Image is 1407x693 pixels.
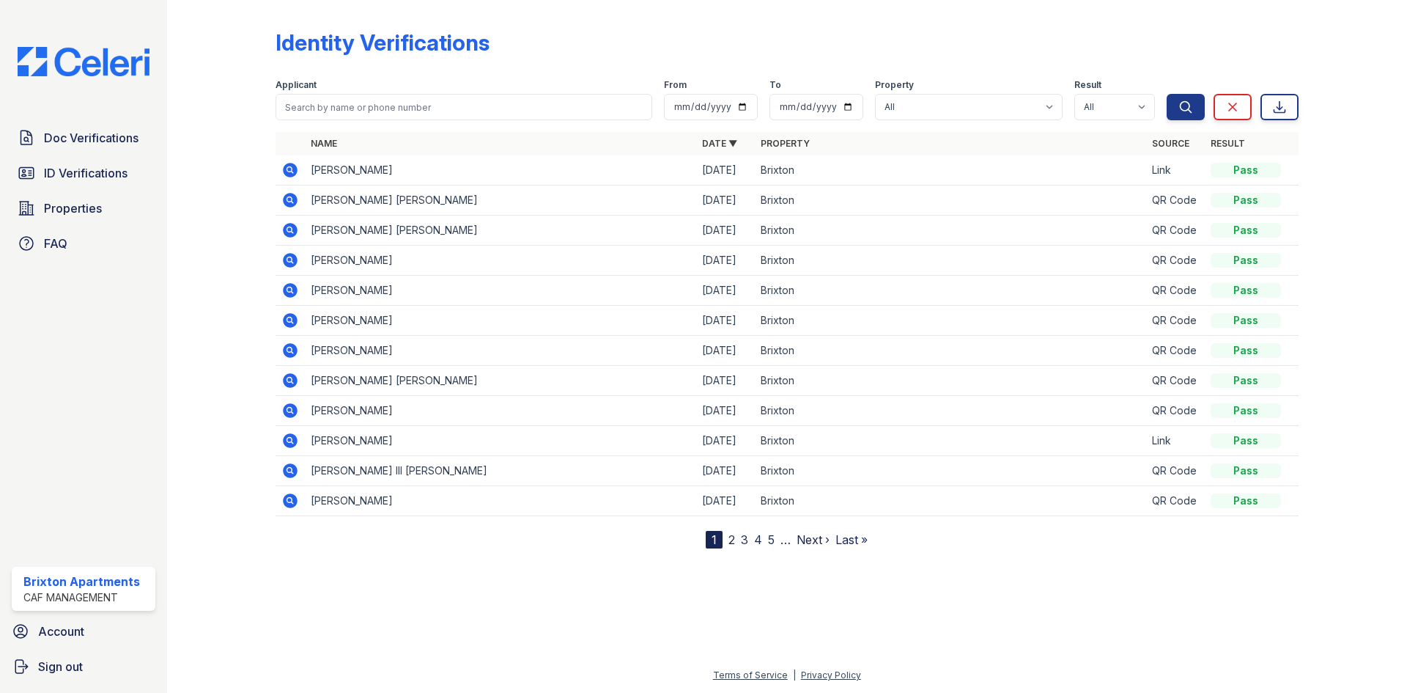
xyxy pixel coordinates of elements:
[1146,426,1205,456] td: Link
[12,194,155,223] a: Properties
[793,670,796,681] div: |
[1146,155,1205,186] td: Link
[768,532,775,547] a: 5
[305,426,696,456] td: [PERSON_NAME]
[696,396,755,426] td: [DATE]
[702,138,737,149] a: Date ▼
[1074,79,1101,91] label: Result
[44,235,67,252] span: FAQ
[769,79,781,91] label: To
[696,306,755,336] td: [DATE]
[1146,396,1205,426] td: QR Code
[1146,306,1205,336] td: QR Code
[276,79,317,91] label: Applicant
[1146,276,1205,306] td: QR Code
[38,623,84,640] span: Account
[1146,336,1205,366] td: QR Code
[755,306,1146,336] td: Brixton
[1211,223,1281,238] div: Pass
[761,138,810,149] a: Property
[305,186,696,216] td: [PERSON_NAME] [PERSON_NAME]
[1146,366,1205,396] td: QR Code
[755,155,1146,186] td: Brixton
[696,366,755,396] td: [DATE]
[1146,216,1205,246] td: QR Code
[305,246,696,276] td: [PERSON_NAME]
[1211,253,1281,268] div: Pass
[1211,163,1281,177] div: Pass
[276,29,490,56] div: Identity Verifications
[305,366,696,396] td: [PERSON_NAME] [PERSON_NAME]
[44,129,139,147] span: Doc Verifications
[696,456,755,486] td: [DATE]
[44,164,128,182] span: ID Verifications
[1146,186,1205,216] td: QR Code
[23,590,140,605] div: CAF Management
[305,216,696,246] td: [PERSON_NAME] [PERSON_NAME]
[713,670,788,681] a: Terms of Service
[6,617,161,646] a: Account
[755,276,1146,306] td: Brixton
[1211,313,1281,328] div: Pass
[696,426,755,456] td: [DATE]
[276,94,652,120] input: Search by name or phone number
[741,532,748,547] a: 3
[1211,494,1281,508] div: Pass
[755,246,1146,276] td: Brixton
[664,79,687,91] label: From
[1152,138,1189,149] a: Source
[1211,138,1245,149] a: Result
[6,652,161,681] a: Sign out
[1211,433,1281,448] div: Pass
[755,426,1146,456] td: Brixton
[1211,463,1281,478] div: Pass
[1211,403,1281,418] div: Pass
[305,396,696,426] td: [PERSON_NAME]
[835,532,868,547] a: Last »
[1146,456,1205,486] td: QR Code
[12,158,155,188] a: ID Verifications
[696,186,755,216] td: [DATE]
[305,456,696,486] td: [PERSON_NAME] III [PERSON_NAME]
[706,531,723,549] div: 1
[875,79,914,91] label: Property
[1211,283,1281,298] div: Pass
[38,658,83,675] span: Sign out
[1211,343,1281,358] div: Pass
[44,199,102,217] span: Properties
[755,186,1146,216] td: Brixton
[696,276,755,306] td: [DATE]
[12,229,155,258] a: FAQ
[6,47,161,76] img: CE_Logo_Blue-a8612792a0a2168367f1c8372b55b34899dd931a85d93a1a3d3e32e68fde9ad4.png
[23,573,140,590] div: Brixton Apartments
[797,532,830,547] a: Next ›
[305,486,696,516] td: [PERSON_NAME]
[1211,193,1281,208] div: Pass
[1146,486,1205,516] td: QR Code
[755,486,1146,516] td: Brixton
[305,306,696,336] td: [PERSON_NAME]
[728,532,735,547] a: 2
[754,532,762,547] a: 4
[696,155,755,186] td: [DATE]
[311,138,337,149] a: Name
[1211,373,1281,388] div: Pass
[801,670,861,681] a: Privacy Policy
[755,366,1146,396] td: Brixton
[305,276,696,306] td: [PERSON_NAME]
[755,216,1146,246] td: Brixton
[755,456,1146,486] td: Brixton
[696,246,755,276] td: [DATE]
[1345,634,1392,678] iframe: chat widget
[305,155,696,186] td: [PERSON_NAME]
[755,396,1146,426] td: Brixton
[1146,246,1205,276] td: QR Code
[696,486,755,516] td: [DATE]
[12,123,155,153] a: Doc Verifications
[696,216,755,246] td: [DATE]
[755,336,1146,366] td: Brixton
[696,336,755,366] td: [DATE]
[780,531,791,549] span: …
[305,336,696,366] td: [PERSON_NAME]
